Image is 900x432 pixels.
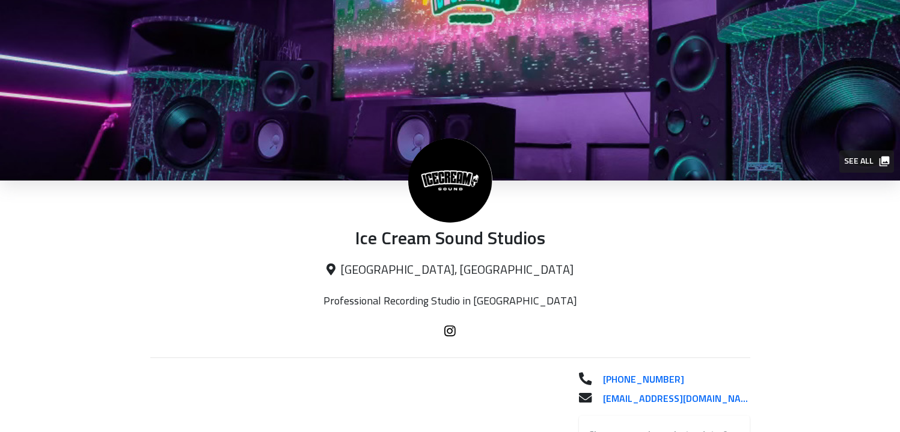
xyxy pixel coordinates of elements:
[150,229,750,251] p: Ice Cream Sound Studios
[300,295,600,308] p: Professional Recording Studio in [GEOGRAPHIC_DATA]
[839,150,894,173] button: See all
[408,138,492,223] img: Ice Cream Sound Studios
[844,154,888,169] span: See all
[593,372,750,387] a: [PHONE_NUMBER]
[593,392,750,406] a: [EMAIL_ADDRESS][DOMAIN_NAME]
[150,263,750,278] p: [GEOGRAPHIC_DATA], [GEOGRAPHIC_DATA]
